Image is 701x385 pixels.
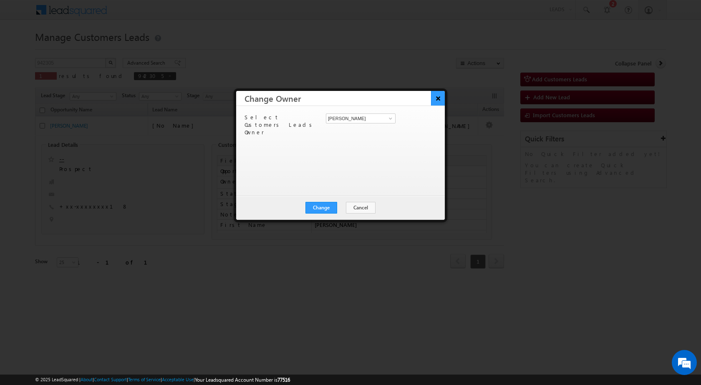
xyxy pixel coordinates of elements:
[245,91,445,106] h3: Change Owner
[326,113,396,123] input: Type to Search
[384,114,395,123] a: Show All Items
[81,377,93,382] a: About
[277,377,290,383] span: 77516
[245,113,320,136] p: Select Customers Leads Owner
[35,376,290,384] span: © 2025 LeadSquared | | | | |
[128,377,161,382] a: Terms of Service
[195,377,290,383] span: Your Leadsquared Account Number is
[346,202,376,214] button: Cancel
[162,377,194,382] a: Acceptable Use
[431,91,445,106] button: ×
[94,377,127,382] a: Contact Support
[305,202,337,214] button: Change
